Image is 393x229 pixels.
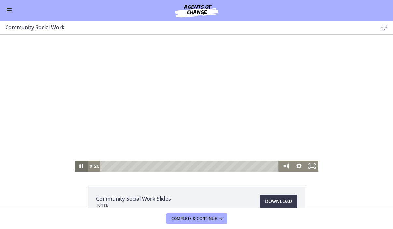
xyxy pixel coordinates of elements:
[279,126,292,137] button: Mute
[171,216,217,221] span: Complete & continue
[96,195,171,203] span: Community Social Work Slides
[75,126,88,137] button: Pause
[5,23,367,31] h3: Community Social Work
[305,126,318,137] button: Fullscreen
[158,3,236,18] img: Agents of Change
[166,213,227,224] button: Complete & continue
[292,126,305,137] button: Show settings menu
[260,195,297,208] a: Download
[105,126,276,137] div: Playbar
[96,203,171,208] span: 104 KB
[5,7,13,14] button: Enable menu
[265,197,292,205] span: Download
